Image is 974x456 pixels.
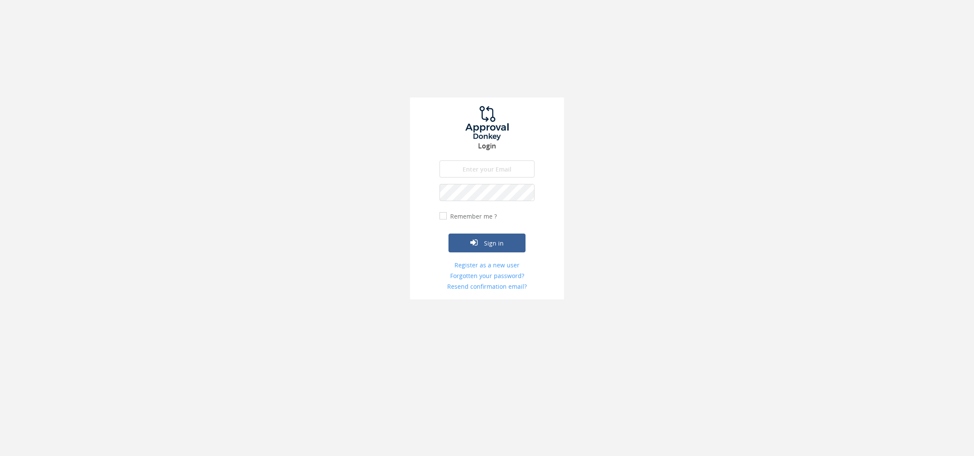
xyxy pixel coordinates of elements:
h3: Login [410,142,564,150]
a: Resend confirmation email? [439,282,535,291]
a: Forgotten your password? [439,272,535,280]
input: Enter your Email [439,160,535,178]
button: Sign in [448,234,526,252]
label: Remember me ? [448,212,497,221]
img: logo.png [455,106,519,140]
a: Register as a new user [439,261,535,269]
